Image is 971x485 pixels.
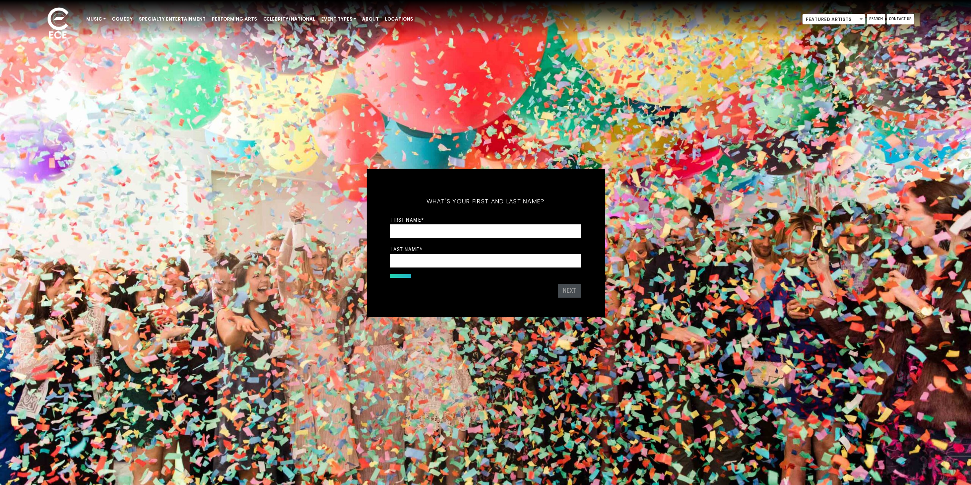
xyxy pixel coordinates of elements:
a: Specialty Entertainment [136,13,209,26]
a: About [359,13,382,26]
a: Locations [382,13,416,26]
a: Music [83,13,109,26]
img: ece_new_logo_whitev2-1.png [39,5,77,42]
span: Featured Artists [803,14,865,25]
label: First Name [390,216,424,223]
a: Comedy [109,13,136,26]
a: Event Types [318,13,359,26]
a: Performing Arts [209,13,260,26]
span: Featured Artists [802,14,865,24]
label: Last Name [390,246,422,253]
a: Search [867,14,885,24]
h5: What's your first and last name? [390,188,581,215]
a: Celebrity/National [260,13,318,26]
a: Contact Us [887,14,914,24]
